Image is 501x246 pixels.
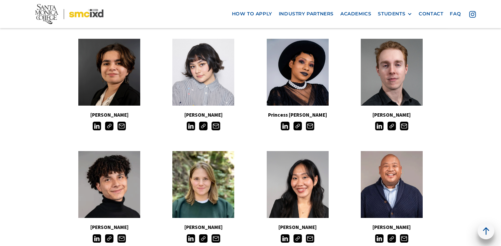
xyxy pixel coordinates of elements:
[478,223,494,239] a: back to top
[93,122,101,130] img: LinkedIn icon
[306,234,314,243] img: Email icon
[275,8,337,20] a: industry partners
[212,122,220,130] img: Email icon
[229,8,275,20] a: how to apply
[281,122,289,130] img: LinkedIn icon
[375,234,384,243] img: LinkedIn icon
[156,223,250,232] h5: [PERSON_NAME]
[199,122,207,130] img: Link icon
[105,234,113,243] img: Link icon
[199,234,207,243] img: Link icon
[415,8,446,20] a: contact
[251,111,345,119] h5: Princess [PERSON_NAME]
[105,122,113,130] img: Link icon
[388,234,396,243] img: Link icon
[345,111,439,119] h5: [PERSON_NAME]
[212,234,220,243] img: Email icon
[187,234,195,243] img: LinkedIn icon
[306,122,314,130] img: Email icon
[446,8,464,20] a: faq
[375,122,384,130] img: LinkedIn icon
[93,234,101,243] img: LinkedIn icon
[294,234,302,243] img: Link icon
[62,111,156,119] h5: [PERSON_NAME]
[62,223,156,232] h5: [PERSON_NAME]
[281,234,289,243] img: LinkedIn icon
[345,223,439,232] h5: [PERSON_NAME]
[294,122,302,130] img: Link icon
[400,122,408,130] img: Email icon
[35,4,103,24] img: Santa Monica College - SMC IxD logo
[337,8,374,20] a: Academics
[117,122,126,130] img: Email icon
[469,11,476,17] img: icon - instagram
[378,11,412,17] div: STUDENTS
[378,11,405,17] div: STUDENTS
[400,234,408,243] img: Email icon
[117,234,126,243] img: Email icon
[187,122,195,130] img: LinkedIn icon
[251,223,345,232] h5: [PERSON_NAME]
[156,111,250,119] h5: [PERSON_NAME]
[388,122,396,130] img: Link icon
